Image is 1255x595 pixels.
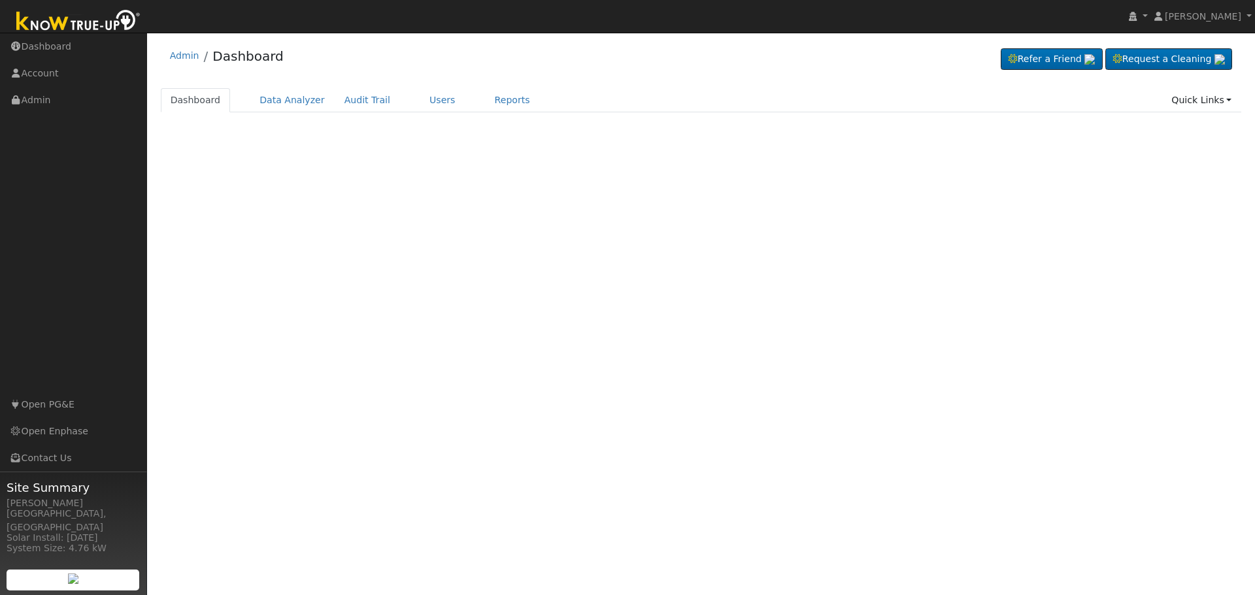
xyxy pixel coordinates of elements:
a: Refer a Friend [1001,48,1103,71]
div: [PERSON_NAME] [7,496,140,510]
span: [PERSON_NAME] [1165,11,1241,22]
a: Users [420,88,465,112]
img: retrieve [68,573,78,584]
div: Solar Install: [DATE] [7,531,140,545]
a: Quick Links [1162,88,1241,112]
img: Know True-Up [10,7,147,37]
a: Request a Cleaning [1105,48,1232,71]
a: Admin [170,50,199,61]
a: Audit Trail [335,88,400,112]
div: System Size: 4.76 kW [7,541,140,555]
div: [GEOGRAPHIC_DATA], [GEOGRAPHIC_DATA] [7,507,140,534]
span: Site Summary [7,479,140,496]
a: Dashboard [161,88,231,112]
a: Reports [485,88,540,112]
img: retrieve [1214,54,1225,65]
a: Dashboard [212,48,284,64]
a: Data Analyzer [250,88,335,112]
img: retrieve [1084,54,1095,65]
